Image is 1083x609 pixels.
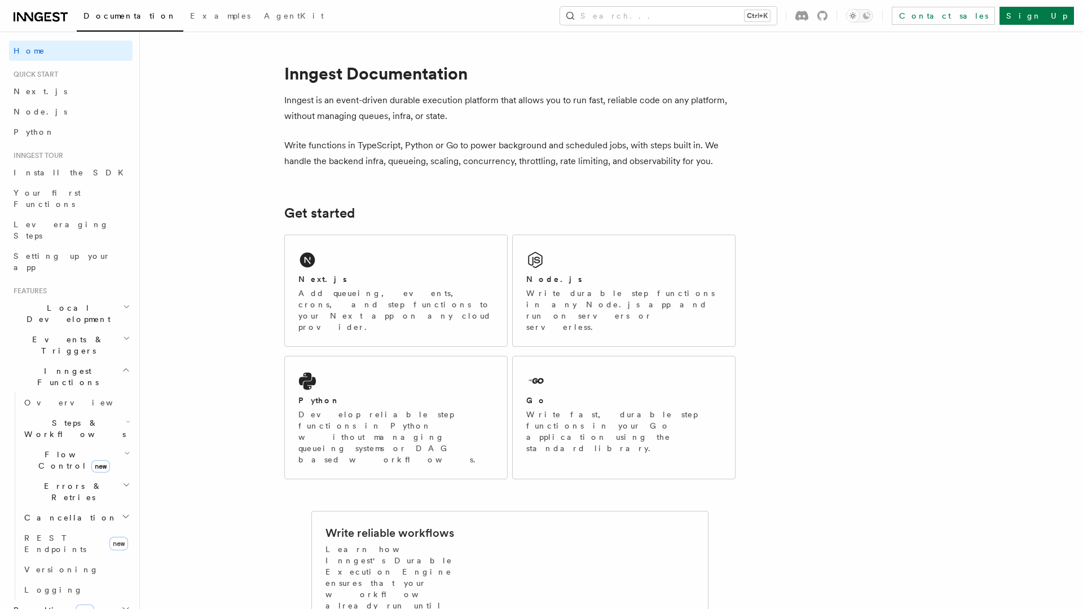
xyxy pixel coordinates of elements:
a: Leveraging Steps [9,214,133,246]
span: Setting up your app [14,251,111,272]
span: new [91,460,110,473]
a: Home [9,41,133,61]
button: Inngest Functions [9,361,133,392]
span: Install the SDK [14,168,130,177]
span: Your first Functions [14,188,81,209]
a: Logging [20,580,133,600]
span: Documentation [83,11,177,20]
h1: Inngest Documentation [284,63,736,83]
span: AgentKit [264,11,324,20]
span: Inngest tour [9,151,63,160]
div: Inngest Functions [9,392,133,600]
span: Overview [24,398,140,407]
p: Write durable step functions in any Node.js app and run on servers or serverless. [526,288,721,333]
span: Python [14,127,55,136]
h2: Write reliable workflows [325,525,454,541]
a: Setting up your app [9,246,133,277]
h2: Go [526,395,547,406]
a: Next.jsAdd queueing, events, crons, and step functions to your Next app on any cloud provider. [284,235,508,347]
span: Home [14,45,45,56]
button: Events & Triggers [9,329,133,361]
span: Features [9,286,47,295]
button: Flow Controlnew [20,444,133,476]
span: Steps & Workflows [20,417,126,440]
a: Versioning [20,559,133,580]
a: Contact sales [892,7,995,25]
span: Inngest Functions [9,365,122,388]
a: PythonDevelop reliable step functions in Python without managing queueing systems or DAG based wo... [284,356,508,479]
a: Overview [20,392,133,413]
span: REST Endpoints [24,533,86,554]
span: new [109,537,128,550]
a: AgentKit [257,3,331,30]
button: Cancellation [20,507,133,528]
a: Get started [284,205,355,221]
p: Write functions in TypeScript, Python or Go to power background and scheduled jobs, with steps bu... [284,138,736,169]
p: Write fast, durable step functions in your Go application using the standard library. [526,409,721,454]
a: Install the SDK [9,162,133,183]
h2: Python [298,395,340,406]
span: Node.js [14,107,67,116]
a: Node.js [9,101,133,122]
span: Leveraging Steps [14,220,109,240]
span: Versioning [24,565,99,574]
p: Develop reliable step functions in Python without managing queueing systems or DAG based workflows. [298,409,494,465]
span: Quick start [9,70,58,79]
span: Flow Control [20,449,124,471]
a: Documentation [77,3,183,32]
button: Errors & Retries [20,476,133,507]
a: Examples [183,3,257,30]
a: Node.jsWrite durable step functions in any Node.js app and run on servers or serverless. [512,235,736,347]
span: Events & Triggers [9,334,123,356]
p: Add queueing, events, crons, and step functions to your Next app on any cloud provider. [298,288,494,333]
p: Inngest is an event-driven durable execution platform that allows you to run fast, reliable code ... [284,92,736,124]
button: Toggle dark mode [846,9,873,23]
span: Local Development [9,302,123,325]
a: GoWrite fast, durable step functions in your Go application using the standard library. [512,356,736,479]
span: Examples [190,11,250,20]
button: Search...Ctrl+K [560,7,777,25]
a: REST Endpointsnew [20,528,133,559]
kbd: Ctrl+K [745,10,770,21]
a: Sign Up [1000,7,1074,25]
h2: Next.js [298,273,347,285]
a: Python [9,122,133,142]
span: Logging [24,585,83,594]
button: Local Development [9,298,133,329]
span: Cancellation [20,512,117,523]
span: Errors & Retries [20,480,122,503]
a: Your first Functions [9,183,133,214]
button: Steps & Workflows [20,413,133,444]
span: Next.js [14,87,67,96]
a: Next.js [9,81,133,101]
h2: Node.js [526,273,582,285]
